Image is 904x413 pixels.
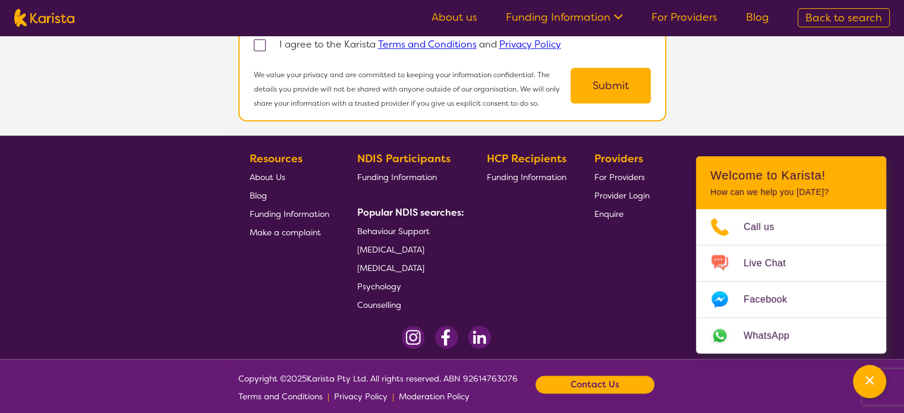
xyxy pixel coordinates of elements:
[431,10,477,24] a: About us
[334,391,388,402] span: Privacy Policy
[250,186,329,204] a: Blog
[594,204,650,223] a: Enquire
[250,204,329,223] a: Funding Information
[506,10,623,24] a: Funding Information
[487,152,566,166] b: HCP Recipients
[334,387,388,405] a: Privacy Policy
[279,36,561,53] p: I agree to the Karista and
[594,186,650,204] a: Provider Login
[357,281,401,292] span: Psychology
[696,209,886,354] ul: Choose channel
[499,38,561,51] a: Privacy Policy
[651,10,717,24] a: For Providers
[744,291,801,308] span: Facebook
[696,156,886,354] div: Channel Menu
[238,391,323,402] span: Terms and Conditions
[357,222,459,240] a: Behaviour Support
[594,168,650,186] a: For Providers
[399,387,470,405] a: Moderation Policy
[487,168,566,186] a: Funding Information
[710,168,872,182] h2: Welcome to Karista!
[357,295,459,314] a: Counselling
[250,190,267,201] span: Blog
[798,8,890,27] a: Back to search
[250,209,329,219] span: Funding Information
[571,68,651,103] button: Submit
[744,218,789,236] span: Call us
[853,365,886,398] button: Channel Menu
[250,227,321,238] span: Make a complaint
[238,370,518,405] span: Copyright © 2025 Karista Pty Ltd. All rights reserved. ABN 92614763076
[378,38,477,51] a: Terms and Conditions
[254,68,571,111] p: We value your privacy and are committed to keeping your information confidential. The details you...
[357,206,464,219] b: Popular NDIS searches:
[487,172,566,182] span: Funding Information
[357,244,424,255] span: [MEDICAL_DATA]
[357,263,424,273] span: [MEDICAL_DATA]
[399,391,470,402] span: Moderation Policy
[696,318,886,354] a: Web link opens in a new tab.
[357,258,459,277] a: [MEDICAL_DATA]
[744,254,800,272] span: Live Chat
[594,190,650,201] span: Provider Login
[250,152,303,166] b: Resources
[327,387,329,405] p: |
[468,326,491,349] img: LinkedIn
[238,387,323,405] a: Terms and Conditions
[434,326,458,349] img: Facebook
[710,187,872,197] p: How can we help you [DATE]?
[357,299,401,310] span: Counselling
[250,172,285,182] span: About Us
[744,327,804,345] span: WhatsApp
[594,152,643,166] b: Providers
[357,226,430,237] span: Behaviour Support
[594,209,623,219] span: Enquire
[250,223,329,241] a: Make a complaint
[392,387,394,405] p: |
[402,326,425,349] img: Instagram
[357,168,459,186] a: Funding Information
[571,376,619,393] b: Contact Us
[746,10,769,24] a: Blog
[594,172,645,182] span: For Providers
[250,168,329,186] a: About Us
[357,277,459,295] a: Psychology
[357,152,451,166] b: NDIS Participants
[805,11,882,25] span: Back to search
[357,240,459,258] a: [MEDICAL_DATA]
[14,9,74,27] img: Karista logo
[357,172,437,182] span: Funding Information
